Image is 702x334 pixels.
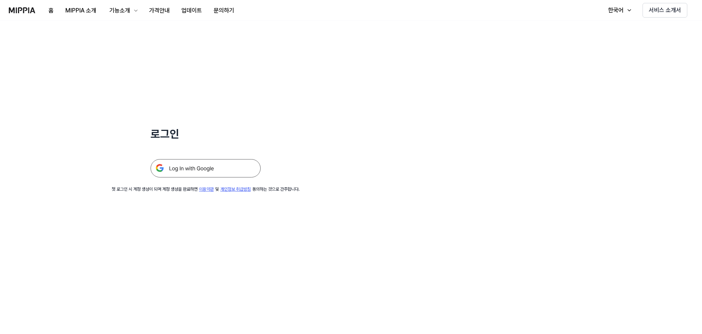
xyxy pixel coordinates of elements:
a: 개인정보 취급방침 [220,187,251,192]
div: 기능소개 [108,6,131,15]
div: 한국어 [607,6,625,15]
h1: 로그인 [151,126,261,142]
img: 구글 로그인 버튼 [151,159,261,177]
button: 문의하기 [208,3,240,18]
a: 업데이트 [175,0,208,21]
div: 첫 로그인 시 계정 생성이 되며 계정 생성을 완료하면 및 동의하는 것으로 간주합니다. [112,186,300,192]
img: logo [9,7,35,13]
button: MIPPIA 소개 [59,3,102,18]
button: 업데이트 [175,3,208,18]
button: 한국어 [601,3,637,18]
button: 가격안내 [143,3,175,18]
button: 기능소개 [102,3,143,18]
a: 이용약관 [199,187,214,192]
button: 서비스 소개서 [643,3,687,18]
button: 홈 [43,3,59,18]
